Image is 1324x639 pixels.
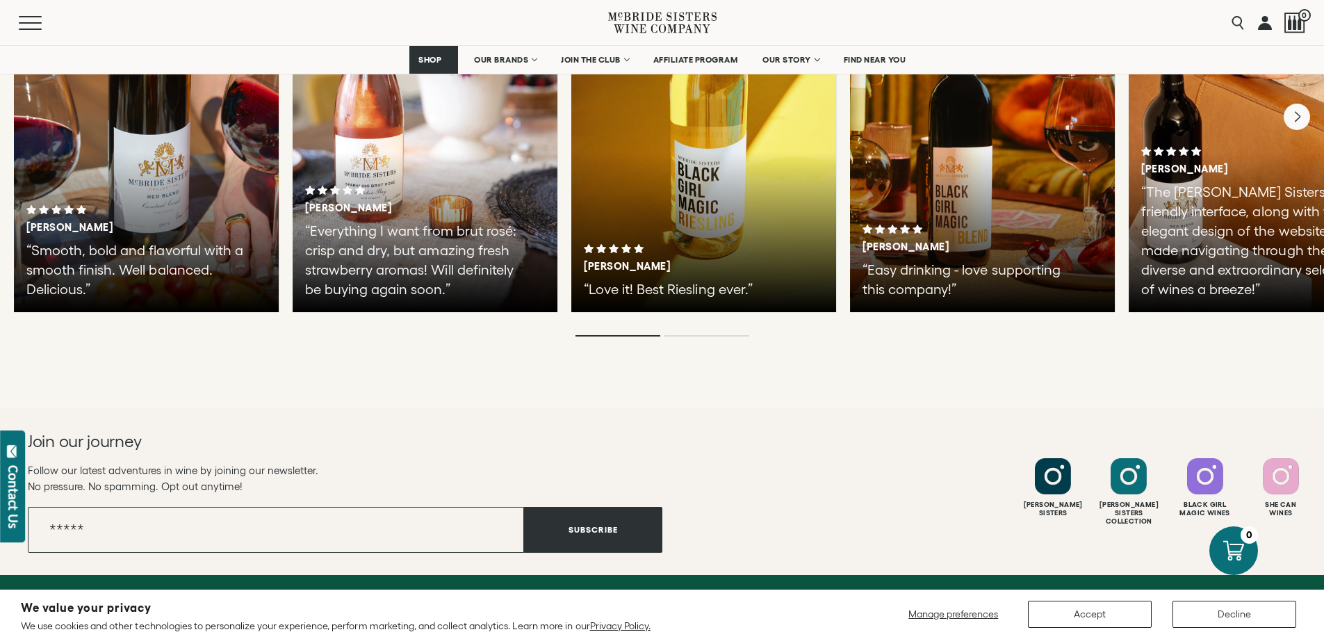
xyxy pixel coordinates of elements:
a: FIND NEAR YOU [835,46,915,74]
span: SHOP [418,55,442,65]
a: Follow SHE CAN Wines on Instagram She CanWines [1245,458,1317,517]
a: SHOP [409,46,458,74]
div: [PERSON_NAME] Sisters [1017,501,1089,517]
a: AFFILIATE PROGRAM [644,46,747,74]
a: Privacy Policy. [590,620,651,631]
span: FIND NEAR YOU [844,55,906,65]
p: “Everything I want from brut rosé: crisp and dry, but amazing fresh strawberry aromas! Will defin... [305,221,528,299]
div: [PERSON_NAME] Sisters Collection [1093,501,1165,526]
button: Manage preferences [900,601,1007,628]
h3: [PERSON_NAME] [863,241,1054,253]
div: Contact Us [6,465,20,528]
div: She Can Wines [1245,501,1317,517]
span: JOIN THE CLUB [561,55,621,65]
span: OUR BRANDS [474,55,528,65]
button: Next [1284,104,1310,130]
button: Mobile Menu Trigger [19,16,69,30]
a: Follow McBride Sisters Collection on Instagram [PERSON_NAME] SistersCollection [1093,458,1165,526]
button: Subscribe [524,507,662,553]
h2: We value your privacy [21,602,651,614]
span: OUR STORY [762,55,811,65]
span: Manage preferences [908,608,998,620]
p: “Smooth, bold and flavorful with a smooth finish. Well balanced. Delicious.” [26,241,250,299]
a: JOIN THE CLUB [552,46,637,74]
h2: Join our journey [28,430,598,453]
h3: [PERSON_NAME] [305,202,497,214]
span: AFFILIATE PROGRAM [653,55,738,65]
a: Follow Black Girl Magic Wines on Instagram Black GirlMagic Wines [1169,458,1241,517]
div: 0 [1241,526,1258,544]
button: Accept [1028,601,1152,628]
div: Black Girl Magic Wines [1169,501,1241,517]
input: Email [28,507,524,553]
li: Page dot 1 [575,335,660,337]
a: OUR STORY [753,46,828,74]
p: “Easy drinking - love supporting this company!” [863,260,1086,299]
h3: [PERSON_NAME] [584,260,776,273]
span: 0 [1298,9,1311,22]
p: Follow our latest adventures in wine by joining our newsletter. No pressure. No spamming. Opt out... [28,462,662,494]
p: We use cookies and other technologies to personalize your experience, perform marketing, and coll... [21,620,651,632]
button: Decline [1172,601,1296,628]
p: “Love it! Best Riesling ever.” [584,280,807,299]
a: Follow McBride Sisters on Instagram [PERSON_NAME]Sisters [1017,458,1089,517]
li: Page dot 2 [664,335,749,337]
h3: [PERSON_NAME] [26,221,218,234]
a: OUR BRANDS [465,46,545,74]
